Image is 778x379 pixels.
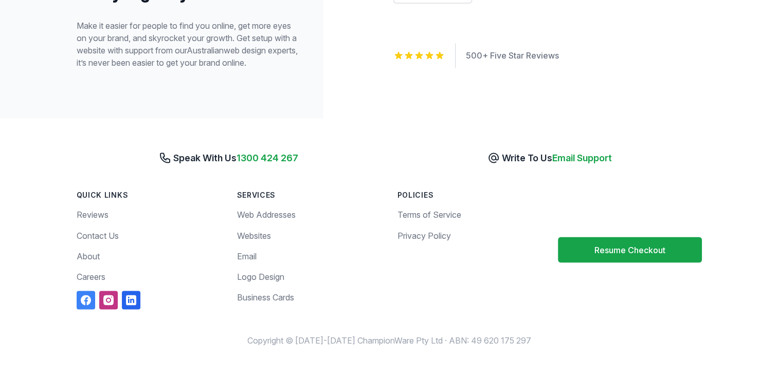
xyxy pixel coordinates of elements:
[397,190,541,200] h3: Policies
[77,20,299,69] p: Make it easier for people to find you online, get more eyes on your brand, and skyrocket your gro...
[159,153,298,163] a: Speak With Us1300 424 267
[397,210,461,220] a: Terms of Service
[237,230,271,240] a: Websites
[552,153,612,163] span: Email Support
[237,271,284,281] a: Logo Design
[237,292,294,302] a: Business Cards
[77,251,100,261] a: About
[77,210,108,220] a: Reviews
[237,190,381,200] h3: Services
[77,271,105,281] a: Careers
[77,190,221,200] h3: Quick Links
[558,237,702,262] button: Resume Checkout
[397,230,451,240] a: Privacy Policy
[237,210,296,220] a: Web Addresses
[466,50,559,61] a: 500+ Five Star Reviews
[77,230,119,240] a: Contact Us
[77,334,702,346] p: Copyright © [DATE]-[DATE] ChampionWare Pty Ltd · ABN: 49 620 175 297
[487,153,612,163] a: Write To UsEmail Support
[237,251,257,261] a: Email
[237,153,298,163] span: 1300 424 267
